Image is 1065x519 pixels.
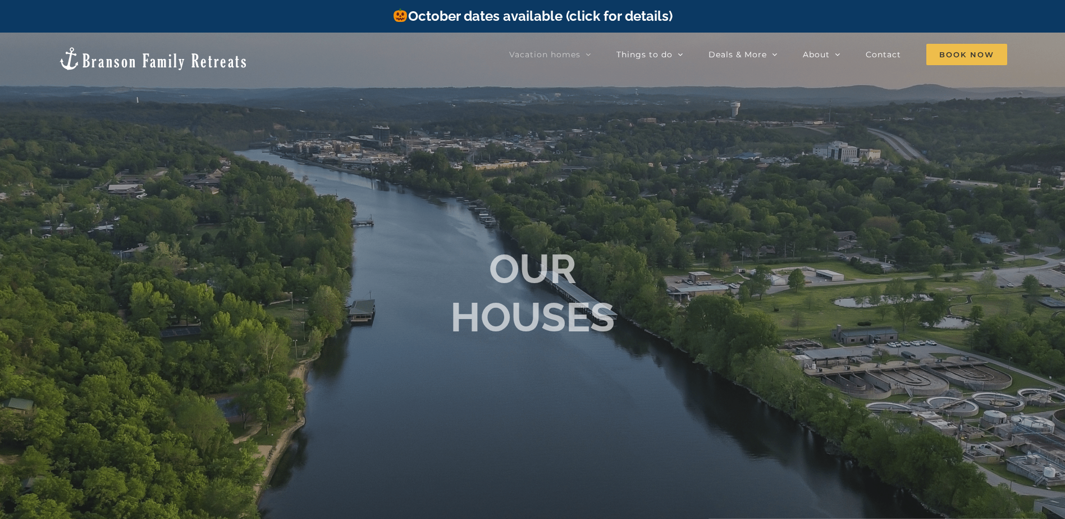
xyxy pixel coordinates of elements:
a: Book Now [926,43,1007,66]
span: About [803,51,830,58]
b: OUR HOUSES [450,245,615,341]
a: Vacation homes [509,43,591,66]
span: Things to do [616,51,673,58]
span: Deals & More [709,51,767,58]
a: Deals & More [709,43,778,66]
a: Contact [866,43,901,66]
img: Branson Family Retreats Logo [58,46,248,71]
span: Vacation homes [509,51,581,58]
a: About [803,43,840,66]
a: October dates available (click for details) [392,8,672,24]
span: Contact [866,51,901,58]
span: Book Now [926,44,1007,65]
img: 🎃 [394,8,407,22]
a: Things to do [616,43,683,66]
nav: Main Menu [509,43,1007,66]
